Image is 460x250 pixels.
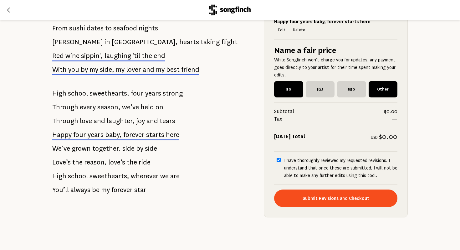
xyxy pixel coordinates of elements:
span: tears [160,115,175,127]
span: Other [369,81,398,97]
span: Through [52,101,78,113]
span: in [105,36,110,48]
span: four [131,87,144,100]
span: my [116,66,125,73]
span: to [105,22,112,34]
span: — [392,115,397,123]
span: and [143,66,154,73]
span: dates [87,22,104,34]
span: flight [221,36,238,48]
span: sweethearts, [89,170,129,182]
span: 'til [133,52,140,60]
span: love [80,115,92,127]
span: Subtotal [274,108,384,115]
span: taking [201,36,220,48]
span: laughing [105,52,131,60]
p: I have thoroughly reviewed my requested revisions. I understand that once these are submitted, I ... [284,157,397,179]
span: my [156,66,165,73]
span: on [156,101,163,113]
input: I have thoroughly reviewed my requested revisions. I understand that once these are submitted, I ... [277,158,281,162]
span: the [142,52,152,60]
span: we [160,170,169,182]
span: joy [136,115,145,127]
span: forever [111,184,133,196]
span: school [68,170,88,182]
button: Submit Revisions and Checkout [274,190,397,207]
span: my [89,66,98,73]
span: always [70,184,90,196]
strong: Happy four years baby, forever starts here [274,19,371,24]
button: Delete [289,26,309,34]
span: by [136,142,143,155]
span: every [80,101,96,113]
span: hearts [179,36,199,48]
span: the [72,156,83,169]
span: best [166,66,180,73]
span: $25 [306,81,335,97]
span: sippin', [81,52,103,60]
span: side [122,142,135,155]
span: laughter, [107,115,135,127]
span: side [145,142,157,155]
span: sushi [69,22,85,34]
span: be [92,184,100,196]
span: baby, [105,131,122,138]
span: seafood [113,22,137,34]
span: end [154,52,165,60]
span: school [68,87,88,100]
span: wine [65,52,79,60]
span: [GEOGRAPHIC_DATA], [112,36,178,48]
strong: [DATE] Total [274,134,305,139]
span: lover [126,66,141,73]
span: forever [123,131,145,138]
span: we’ve [122,101,139,113]
span: years [88,131,104,138]
span: by [81,66,88,73]
span: years [145,87,161,100]
span: Tax [274,115,392,123]
span: star [134,184,146,196]
span: High [52,170,66,182]
span: Happy [52,131,72,138]
span: are [170,170,180,182]
span: four [73,131,86,138]
h5: Name a fair price [274,45,397,56]
span: friend [181,66,199,73]
span: ride [139,156,151,169]
span: you [68,66,79,73]
span: season, [97,101,120,113]
span: USD [371,135,378,140]
span: From [52,22,68,34]
span: Red [52,52,64,60]
span: $0.00 [379,133,397,140]
span: wherever [131,170,159,182]
span: together, [92,142,121,155]
span: side, [100,66,114,73]
span: With [52,66,67,73]
span: held [141,101,154,113]
p: While Songfinch won’t charge you for updates, any payment goes directly to your artist for their ... [274,56,397,79]
span: $50 [337,81,366,97]
span: $0 [274,81,303,97]
span: here [166,131,179,138]
span: strong [163,87,183,100]
span: High [52,87,66,100]
span: my [101,184,110,196]
span: starts [146,131,164,138]
span: and [94,115,105,127]
span: We’ve [52,142,70,155]
span: You’ll [52,184,69,196]
span: $0.00 [384,108,397,115]
span: the [127,156,137,169]
span: love’s [108,156,125,169]
span: reason, [84,156,107,169]
span: Love’s [52,156,71,169]
span: sweethearts, [89,87,129,100]
span: Through [52,115,78,127]
span: and [146,115,158,127]
button: Edit [274,26,289,34]
span: grown [72,142,91,155]
span: [PERSON_NAME] [52,36,103,48]
span: nights [139,22,158,34]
